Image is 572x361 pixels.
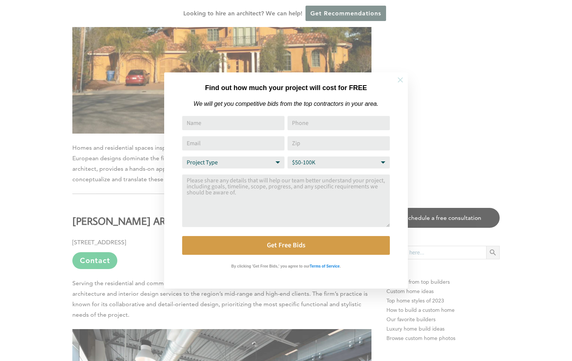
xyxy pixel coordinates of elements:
a: Terms of Service [310,262,340,269]
input: Name [182,116,285,130]
input: Zip [287,136,390,150]
strong: . [340,264,341,268]
strong: Terms of Service [310,264,340,268]
strong: By clicking 'Get Free Bids,' you agree to our [231,264,310,268]
button: Get Free Bids [182,236,390,255]
button: Close [387,67,413,93]
select: Project Type [182,156,285,168]
textarea: Comment or Message [182,174,390,227]
input: Email Address [182,136,285,150]
strong: Find out how much your project will cost for FREE [205,84,367,92]
em: We will get you competitive bids from the top contractors in your area. [193,101,378,107]
input: Phone [287,116,390,130]
select: Budget Range [287,156,390,168]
